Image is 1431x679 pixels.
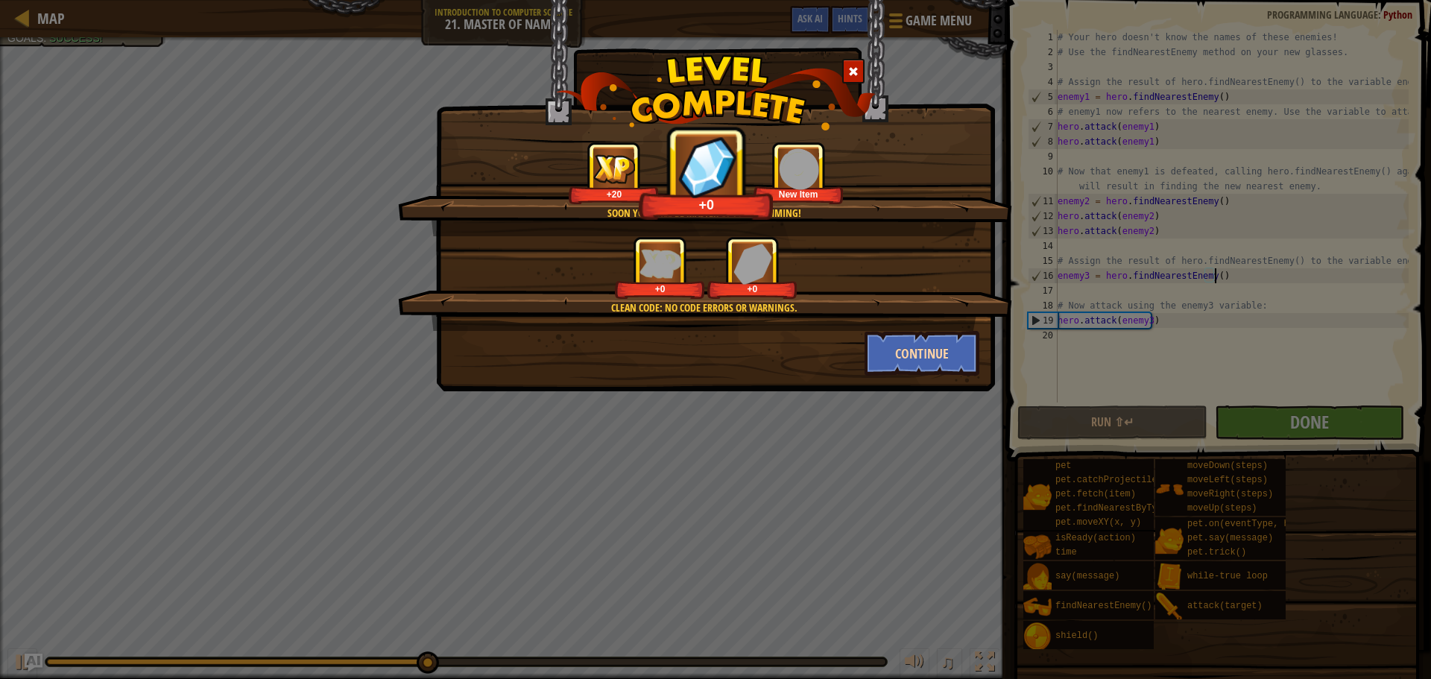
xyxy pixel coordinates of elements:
[572,189,656,200] div: +20
[593,154,635,183] img: reward_icon_xp.png
[710,283,795,294] div: +0
[618,283,702,294] div: +0
[639,249,681,278] img: reward_icon_xp.png
[865,331,980,376] button: Continue
[469,300,939,315] div: Clean code: no code errors or warnings.
[733,243,772,284] img: reward_icon_gems.png
[756,189,841,200] div: New Item
[778,148,819,189] img: portrait.png
[677,135,737,198] img: reward_icon_gems.png
[556,55,876,130] img: level_complete.png
[469,206,939,221] div: Soon you will be master of programming!
[643,196,770,213] div: +0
